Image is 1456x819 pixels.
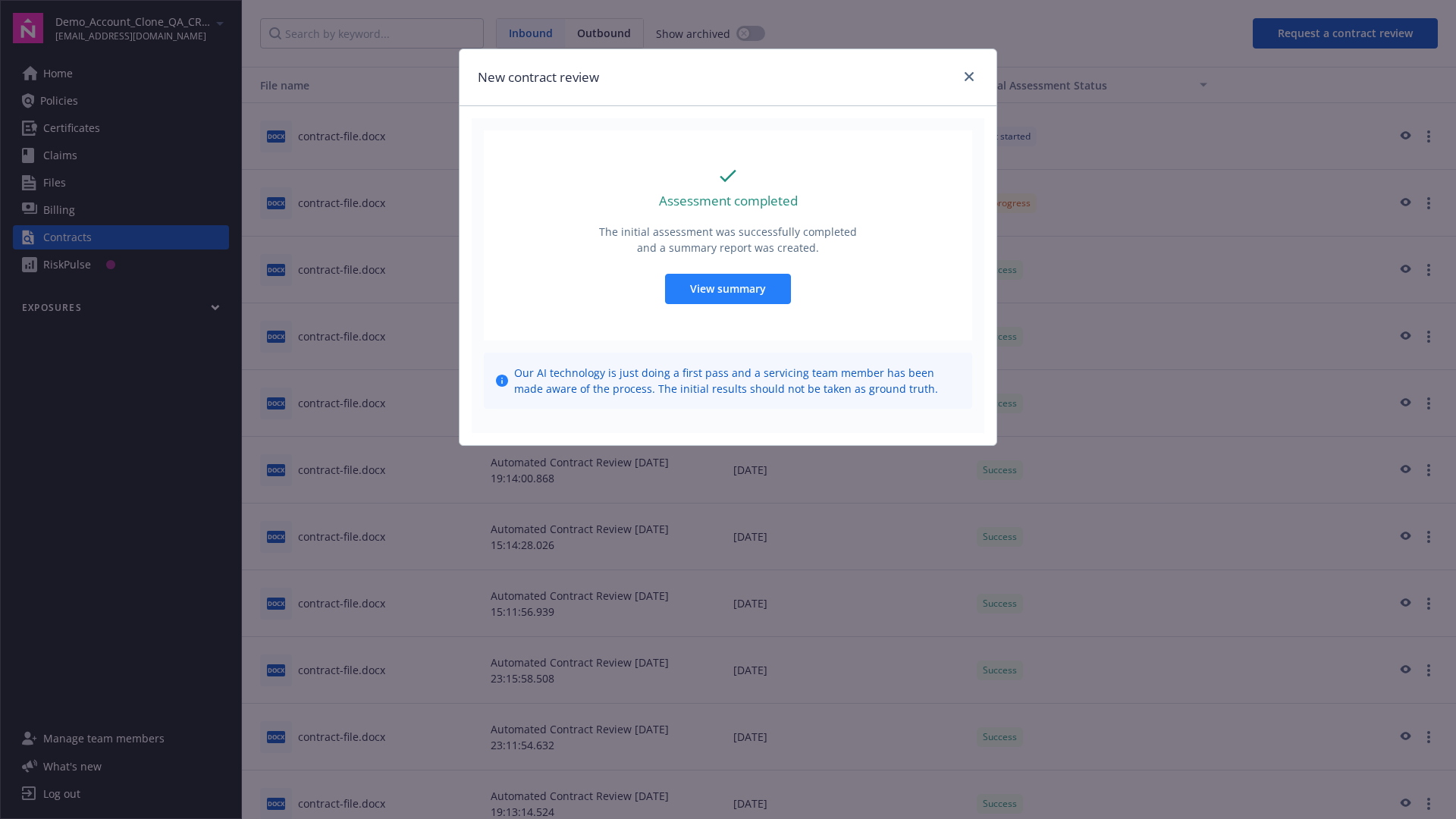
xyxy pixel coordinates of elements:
[659,191,798,211] p: Assessment completed
[960,67,978,86] a: close
[478,67,599,87] h1: New contract review
[514,365,960,397] span: Our AI technology is just doing a first pass and a servicing team member has been made aware of t...
[665,274,791,304] button: View summary
[690,281,766,296] span: View summary
[598,224,858,256] p: The initial assessment was successfully completed and a summary report was created.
